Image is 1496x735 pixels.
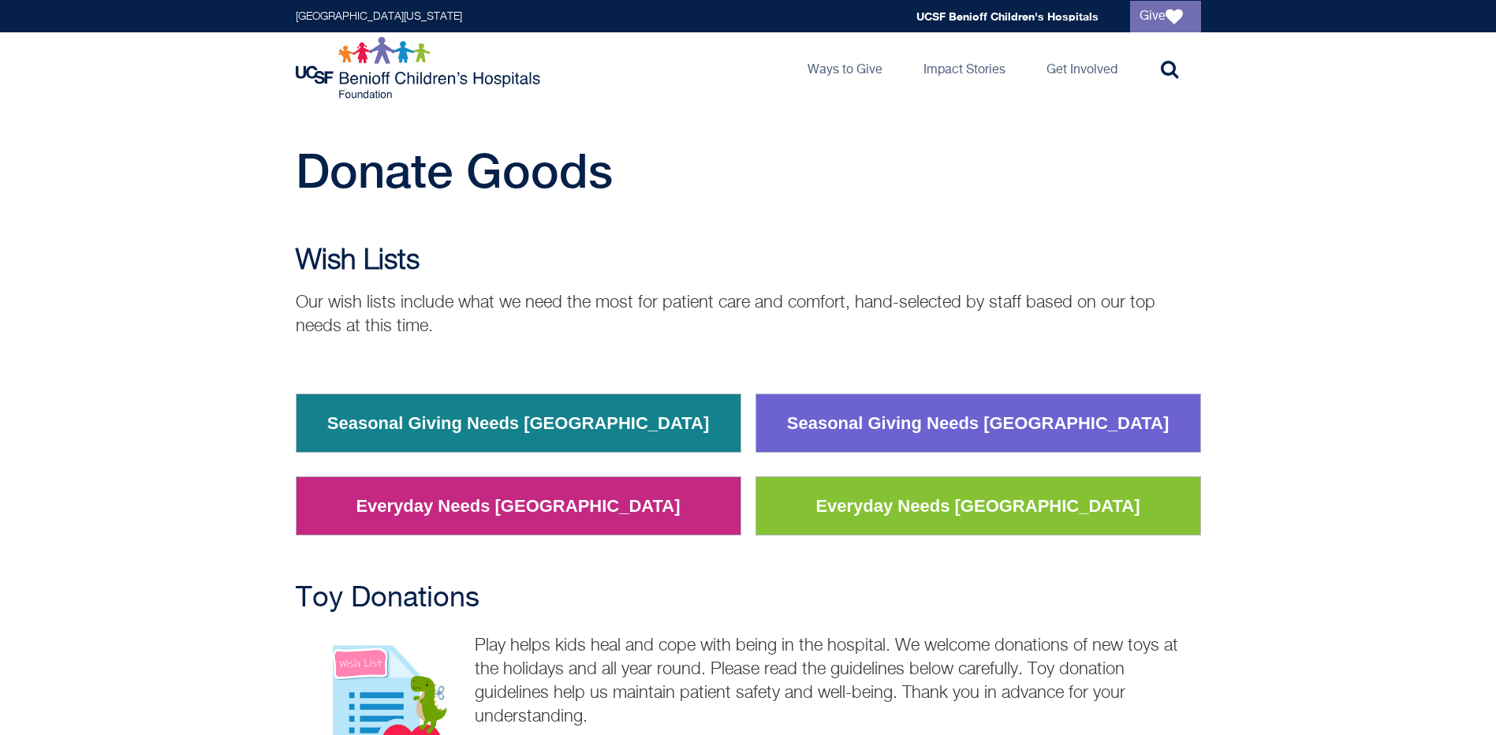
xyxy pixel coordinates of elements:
h2: Wish Lists [296,245,1201,277]
a: Seasonal Giving Needs [GEOGRAPHIC_DATA] [315,403,722,444]
a: UCSF Benioff Children's Hospitals [916,9,1099,23]
a: Impact Stories [911,32,1018,103]
a: Everyday Needs [GEOGRAPHIC_DATA] [344,486,692,527]
a: [GEOGRAPHIC_DATA][US_STATE] [296,11,462,22]
a: Give [1130,1,1201,32]
a: Everyday Needs [GEOGRAPHIC_DATA] [804,486,1151,527]
a: Get Involved [1034,32,1130,103]
h2: Toy Donations [296,583,1201,614]
span: Donate Goods [296,143,613,198]
a: Ways to Give [795,32,895,103]
p: Our wish lists include what we need the most for patient care and comfort, hand-selected by staff... [296,291,1201,338]
p: Play helps kids heal and cope with being in the hospital. We welcome donations of new toys at the... [296,634,1201,729]
img: Logo for UCSF Benioff Children's Hospitals Foundation [296,36,544,99]
a: Seasonal Giving Needs [GEOGRAPHIC_DATA] [775,403,1181,444]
